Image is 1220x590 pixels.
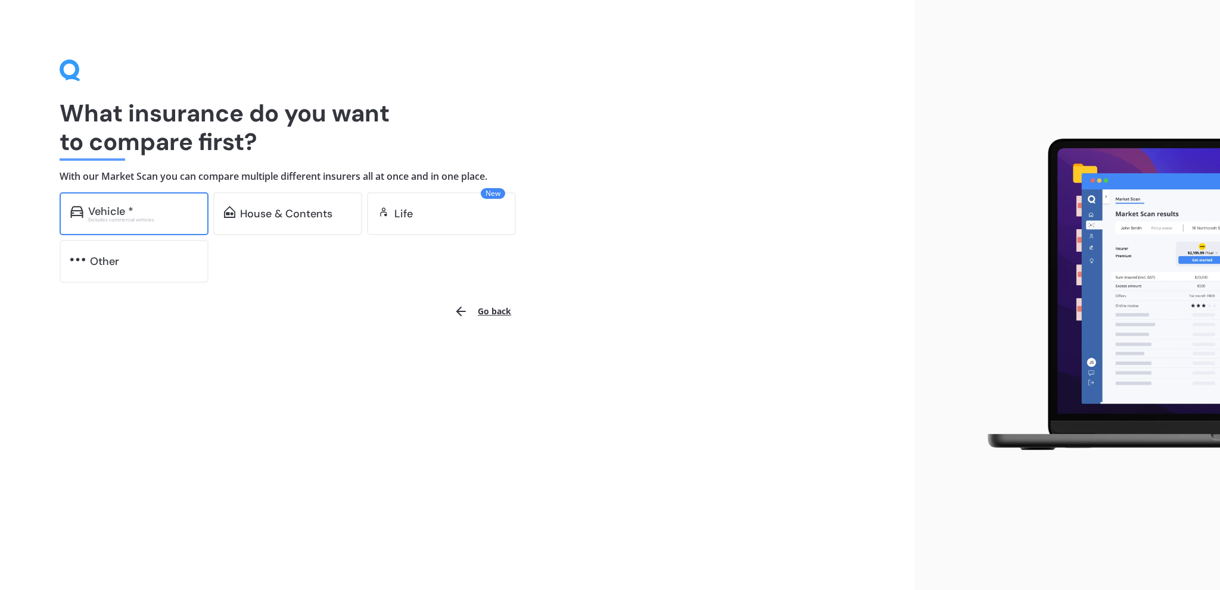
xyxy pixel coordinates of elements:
[394,208,413,220] div: Life
[481,188,505,199] span: New
[70,254,85,266] img: other.81dba5aafe580aa69f38.svg
[378,206,390,218] img: life.f720d6a2d7cdcd3ad642.svg
[90,255,119,267] div: Other
[240,208,332,220] div: House & Contents
[224,206,235,218] img: home-and-contents.b802091223b8502ef2dd.svg
[88,217,198,222] div: Excludes commercial vehicles
[60,170,855,183] h4: With our Market Scan you can compare multiple different insurers all at once and in one place.
[60,99,855,156] h1: What insurance do you want to compare first?
[970,132,1220,459] img: laptop.webp
[70,206,83,218] img: car.f15378c7a67c060ca3f3.svg
[88,205,133,217] div: Vehicle *
[447,297,518,326] button: Go back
